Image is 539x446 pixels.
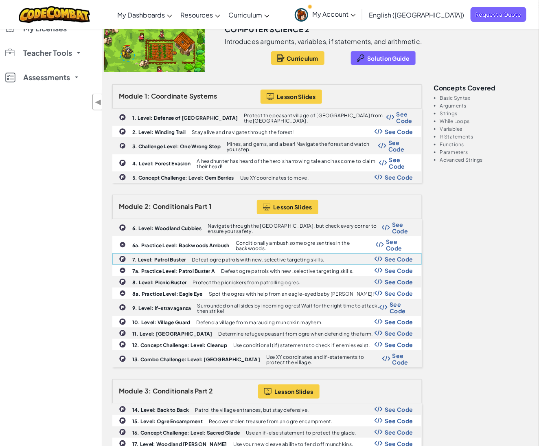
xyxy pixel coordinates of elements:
[392,221,413,234] span: See Code
[119,159,126,167] img: IconChallengeLevel.svg
[119,278,126,286] img: IconChallengeLevel.svg
[119,143,126,149] img: IconChallengeLevel.svg
[145,202,151,211] span: 2:
[180,11,213,19] span: Resources
[375,279,383,285] img: Show Code Logo
[287,55,318,62] span: Curriculum
[246,430,356,435] p: Use an if-else statement to protect the glade.
[440,103,529,108] li: Arguments
[117,11,165,19] span: My Dashboards
[119,202,143,211] span: Module
[23,74,70,81] span: Assessments
[132,175,234,181] b: 5. Concept Challenge: Level: Gem Berries
[132,242,230,248] b: 6a. Practice Level: Backwoods Ambush
[132,225,202,231] b: 6. Level: Woodland Cubbies
[440,149,529,155] li: Parameters
[112,426,422,438] a: 16. Concept Challenge: Level: Sacred Glade Use an if-else statement to protect the glade. Show Co...
[375,429,383,435] img: Show Code Logo
[385,406,413,413] span: See Code
[375,129,383,134] img: Show Code Logo
[277,93,316,100] span: Lesson Slides
[119,341,126,348] img: IconChallengeLevel.svg
[196,320,322,325] p: Defend a village from marauding munchkin mayhem.
[385,128,413,135] span: See Code
[375,290,383,296] img: Show Code Logo
[119,224,126,231] img: IconChallengeLevel.svg
[385,256,413,262] span: See Code
[375,256,383,262] img: Show Code Logo
[385,417,413,424] span: See Code
[440,126,529,132] li: Variables
[112,327,422,339] a: 11. Level: [GEOGRAPHIC_DATA] Determine refugee peasant from ogre when defending the farm. Show Co...
[375,330,383,336] img: Show Code Logo
[385,279,413,285] span: See Code
[132,407,189,413] b: 14. Level: Back to Back
[271,51,324,65] button: Curriculum
[119,406,126,413] img: IconChallengeLevel.svg
[227,141,378,152] p: Mines, and gems, and a bear! Navigate the forest and watch your step.
[385,341,413,348] span: See Code
[119,318,126,325] img: IconChallengeLevel.svg
[392,352,413,365] span: See Code
[440,95,529,101] li: Basic Syntax
[19,6,90,23] img: CodeCombat logo
[351,51,416,65] a: Solution Guide
[112,265,422,276] a: 7a. Practice Level: Patrol Buster A Defeat ogre patrols with new, selective targeting skills. Sho...
[119,267,126,274] img: IconPracticeLevel.svg
[23,25,67,32] span: My Licenses
[382,225,390,231] img: Show Code Logo
[112,404,422,415] a: 14. Level: Back to Back Patrol the village entrances, but stay defensive. Show Code Logo See Code
[385,267,413,274] span: See Code
[112,171,422,183] a: 5. Concept Challenge: Level: Gem Berries Use XY coordinates to move. Show Code Logo See Code
[375,342,383,347] img: Show Code Logo
[397,111,413,124] span: See Code
[176,4,224,26] a: Resources
[132,356,260,363] b: 13. Combo Challenge: Level: [GEOGRAPHIC_DATA]
[440,119,529,124] li: While Loops
[132,257,186,263] b: 7. Level: Patrol Buster
[257,200,318,214] button: Lesson Slides
[386,114,394,120] img: Show Code Logo
[195,407,309,413] p: Patrol the village entrances, but stay defensive.
[119,428,126,436] img: IconChallengeLevel.svg
[244,113,386,123] p: Protect the peasant village of [GEOGRAPHIC_DATA] from the [GEOGRAPHIC_DATA].
[119,128,126,135] img: IconChallengeLevel.svg
[375,174,383,180] img: Show Code Logo
[440,134,529,139] li: If Statements
[385,330,413,336] span: See Code
[389,156,413,169] span: See Code
[119,304,126,311] img: IconChallengeLevel.svg
[119,290,126,297] img: IconPracticeLevel.svg
[132,305,191,311] b: 9. Level: If-stravaganza
[382,356,390,362] img: Show Code Logo
[367,55,410,62] span: Solution Guide
[273,204,312,210] span: Lesson Slides
[113,4,176,26] a: My Dashboards
[132,430,240,436] b: 16. Concept Challenge: Level: Sacred Glade
[197,303,379,314] p: Surrounded on all sides by incoming ogres! Wait for the right time to attack, then strike!
[440,157,529,163] li: Advanced Strings
[153,202,212,211] span: Conditionals Part 1
[385,319,413,325] span: See Code
[295,8,308,22] img: avatar
[112,276,422,288] a: 8. Level: Picnic Buster Protect the picnickers from patrolling ogres. Show Code Logo See Code
[378,143,386,149] img: Show Code Logo
[132,143,221,149] b: 3. Challenge Level: One Wrong Step
[233,343,370,348] p: Use conditional (if) statements to check if enemies exist.
[119,355,126,363] img: IconChallengeLevel.svg
[112,236,422,253] a: 6a. Practice Level: Backwoods Ambush Conditionally ambush some ogre sentries in the backwoods. Sh...
[386,238,413,251] span: See Code
[145,92,150,100] span: 1:
[112,137,422,154] a: 3. Challenge Level: One Wrong Step Mines, and gems, and a bear! Navigate the forest and watch you...
[385,429,413,435] span: See Code
[112,154,422,171] a: 4. Level: Forest Evasion A headhunter has heard of the hero's harrowing tale and has come to clai...
[375,418,383,424] img: Show Code Logo
[261,90,322,104] button: Lesson Slides
[132,279,186,286] b: 8. Level: Picnic Buster
[369,11,465,19] span: English ([GEOGRAPHIC_DATA])
[258,384,320,399] button: Lesson Slides
[119,174,126,181] img: IconChallengeLevel.svg
[119,114,126,121] img: IconChallengeLevel.svg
